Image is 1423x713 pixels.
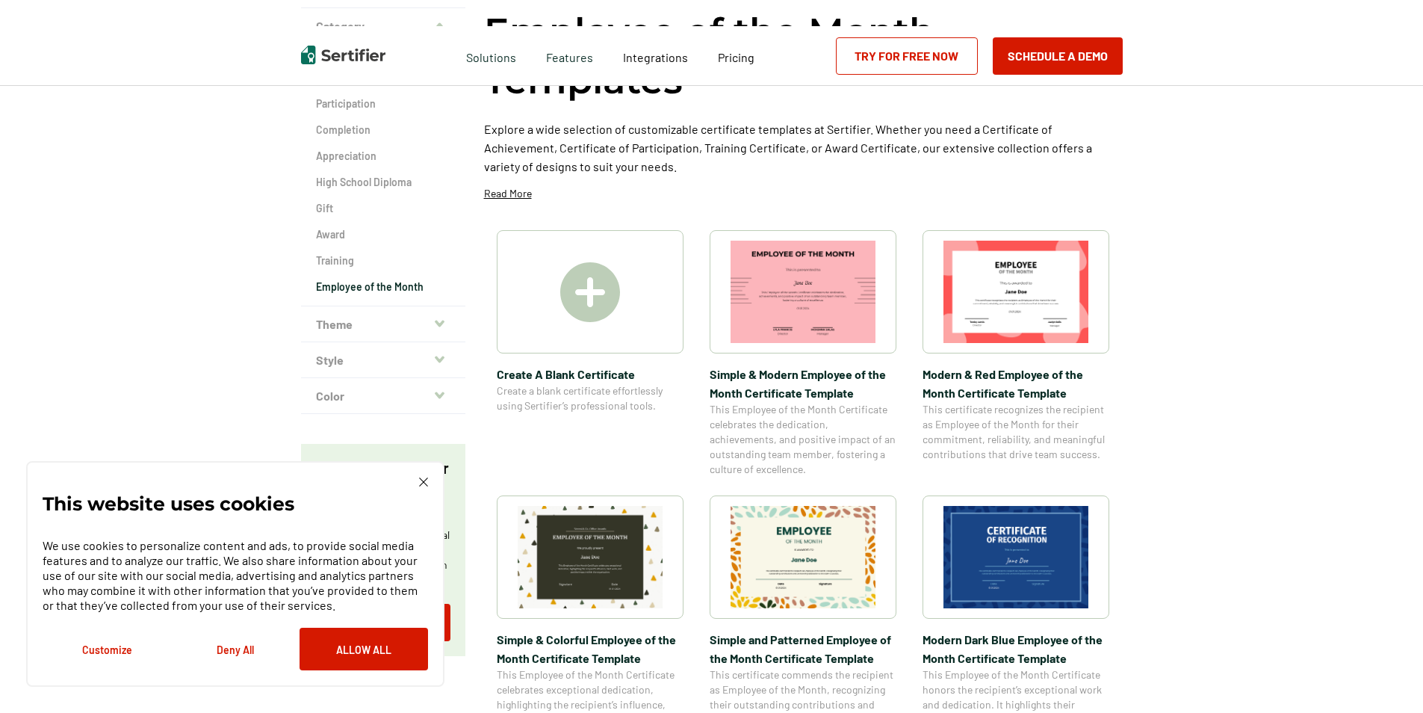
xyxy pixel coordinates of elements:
span: Modern & Red Employee of the Month Certificate Template [923,365,1109,402]
a: Simple & Modern Employee of the Month Certificate TemplateSimple & Modern Employee of the Month C... [710,230,896,477]
span: Create a blank certificate effortlessly using Sertifier’s professional tools. [497,383,683,413]
a: Try for Free Now [836,37,978,75]
img: Simple and Patterned Employee of the Month Certificate Template [731,506,875,608]
a: Participation [316,96,450,111]
button: Category [301,8,465,44]
span: Simple & Modern Employee of the Month Certificate Template [710,365,896,402]
button: Customize [43,628,171,670]
img: Cookie Popup Close [419,478,428,487]
p: We use cookies to personalize content and ads, to provide social media features and to analyze ou... [43,538,428,613]
span: This certificate recognizes the recipient as Employee of the Month for their commitment, reliabil... [923,402,1109,462]
span: Features [546,46,593,65]
button: Schedule a Demo [993,37,1123,75]
div: Category [301,44,465,306]
img: Simple & Colorful Employee of the Month Certificate Template [518,506,663,608]
img: Modern & Red Employee of the Month Certificate Template [943,241,1088,343]
a: Integrations [623,46,688,65]
a: Gift [316,201,450,216]
button: Color [301,378,465,414]
a: Pricing [718,46,754,65]
button: Style [301,342,465,378]
img: Modern Dark Blue Employee of the Month Certificate Template [943,506,1088,608]
a: Training [316,253,450,268]
span: Simple & Colorful Employee of the Month Certificate Template [497,630,683,667]
img: Simple & Modern Employee of the Month Certificate Template [731,241,875,343]
button: Allow All [300,628,428,670]
span: Modern Dark Blue Employee of the Month Certificate Template [923,630,1109,667]
span: This Employee of the Month Certificate celebrates the dedication, achievements, and positive impa... [710,402,896,477]
a: Appreciation [316,149,450,164]
button: Theme [301,306,465,342]
a: Employee of the Month [316,280,450,294]
span: Simple and Patterned Employee of the Month Certificate Template [710,630,896,667]
button: Deny All [171,628,300,670]
img: Create A Blank Certificate [560,262,620,322]
span: Solutions [466,46,516,65]
span: Pricing [718,50,754,64]
a: High School Diploma [316,175,450,190]
p: Explore a wide selection of customizable certificate templates at Sertifier. Whether you need a C... [484,120,1123,176]
a: Modern & Red Employee of the Month Certificate TemplateModern & Red Employee of the Month Certifi... [923,230,1109,477]
p: Read More [484,186,532,201]
a: Completion [316,123,450,138]
p: This website uses cookies [43,496,294,511]
img: Sertifier | Digital Credentialing Platform [301,46,385,64]
span: Create A Blank Certificate [497,365,683,383]
p: Want to create your own design? [316,459,450,496]
a: Award [316,227,450,242]
span: Integrations [623,50,688,64]
h1: Employee of the Month Templates [484,7,1123,105]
